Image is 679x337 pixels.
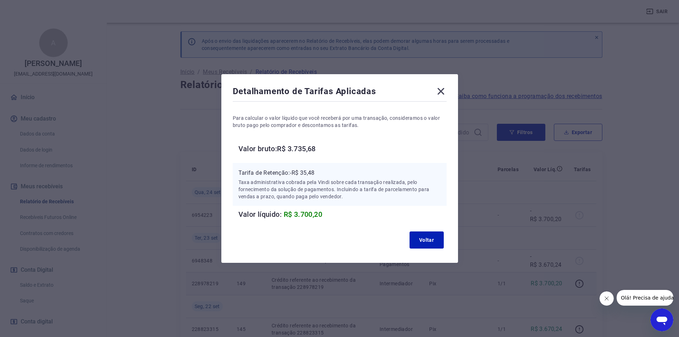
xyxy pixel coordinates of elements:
[650,308,673,331] iframe: Botão para abrir a janela de mensagens
[284,210,322,219] span: R$ 3.700,20
[238,209,447,220] h6: Valor líquido:
[238,169,441,177] p: Tarifa de Retenção: -R$ 35,48
[410,231,444,249] button: Voltar
[233,114,447,129] p: Para calcular o valor líquido que você receberá por uma transação, consideramos o valor bruto pag...
[4,5,60,11] span: Olá! Precisa de ajuda?
[238,179,441,200] p: Taxa administrativa cobrada pela Vindi sobre cada transação realizada, pelo fornecimento da soluç...
[617,290,673,306] iframe: Mensagem da empresa
[600,291,614,306] iframe: Fechar mensagem
[233,86,447,100] div: Detalhamento de Tarifas Aplicadas
[238,143,447,154] h6: Valor bruto: R$ 3.735,68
